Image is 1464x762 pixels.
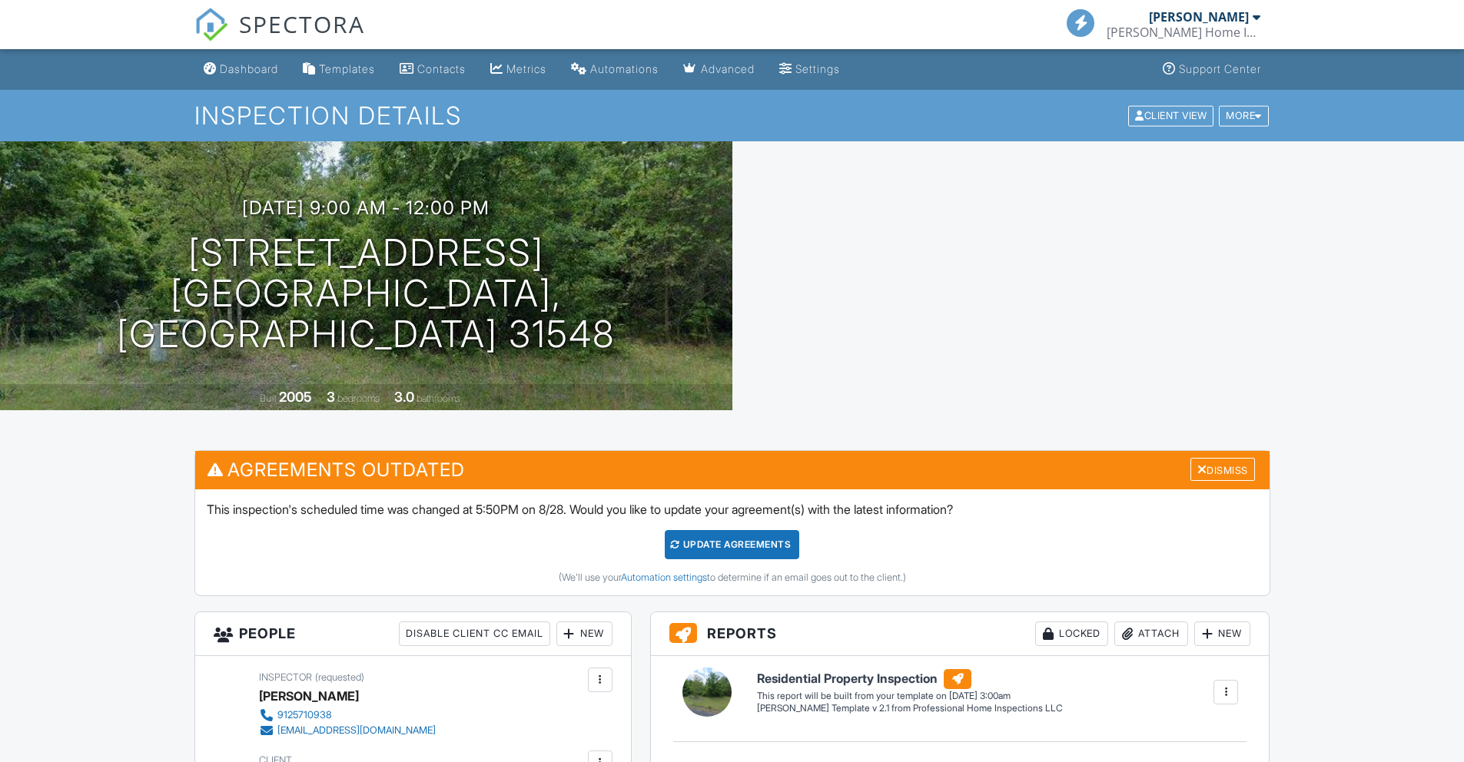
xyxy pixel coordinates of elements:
[327,389,335,405] div: 3
[665,530,799,559] div: Update Agreements
[757,669,1063,689] h6: Residential Property Inspection
[319,62,375,75] div: Templates
[242,197,490,218] h3: [DATE] 9:00 am - 12:00 pm
[259,684,359,707] div: [PERSON_NAME]
[677,55,761,84] a: Advanced
[590,62,659,75] div: Automations
[1190,458,1255,482] div: Dismiss
[393,55,472,84] a: Contacts
[297,55,381,84] a: Templates
[757,702,1063,715] div: [PERSON_NAME] Template v 2.1 from Professional Home Inspections LLC
[1149,9,1249,25] div: [PERSON_NAME]
[259,707,436,723] a: 9125710938
[556,621,612,646] div: New
[1107,25,1260,40] div: Rosario's Home Inspections LLC
[277,724,436,737] div: [EMAIL_ADDRESS][DOMAIN_NAME]
[259,671,312,683] span: Inspector
[194,8,228,41] img: The Best Home Inspection Software - Spectora
[399,621,550,646] div: Disable Client CC Email
[220,62,278,75] div: Dashboard
[207,571,1258,584] div: (We'll use your to determine if an email goes out to the client.)
[195,489,1270,595] div: This inspection's scheduled time was changed at 5:50PM on 8/28. Would you like to update your agr...
[239,8,365,40] span: SPECTORA
[260,393,277,404] span: Built
[279,389,312,405] div: 2005
[259,723,436,738] a: [EMAIL_ADDRESS][DOMAIN_NAME]
[315,671,364,683] span: (requested)
[701,62,755,75] div: Advanced
[1194,621,1250,646] div: New
[337,393,380,404] span: bedrooms
[1128,105,1213,126] div: Client View
[417,62,466,75] div: Contacts
[651,612,1270,656] h3: Reports
[394,389,414,405] div: 3.0
[1157,55,1267,84] a: Support Center
[194,21,365,53] a: SPECTORA
[277,709,332,721] div: 9125710938
[773,55,846,84] a: Settings
[1219,105,1269,126] div: More
[1035,621,1108,646] div: Locked
[194,102,1270,129] h1: Inspection Details
[484,55,553,84] a: Metrics
[1114,621,1188,646] div: Attach
[198,55,284,84] a: Dashboard
[1127,109,1217,121] a: Client View
[195,451,1270,489] h3: Agreements Outdated
[25,233,708,354] h1: [STREET_ADDRESS] [GEOGRAPHIC_DATA], [GEOGRAPHIC_DATA] 31548
[1179,62,1261,75] div: Support Center
[621,571,707,583] a: Automation settings
[417,393,460,404] span: bathrooms
[795,62,840,75] div: Settings
[565,55,665,84] a: Automations (Basic)
[195,612,631,656] h3: People
[506,62,546,75] div: Metrics
[757,690,1063,702] div: This report will be built from your template on [DATE] 3:00am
